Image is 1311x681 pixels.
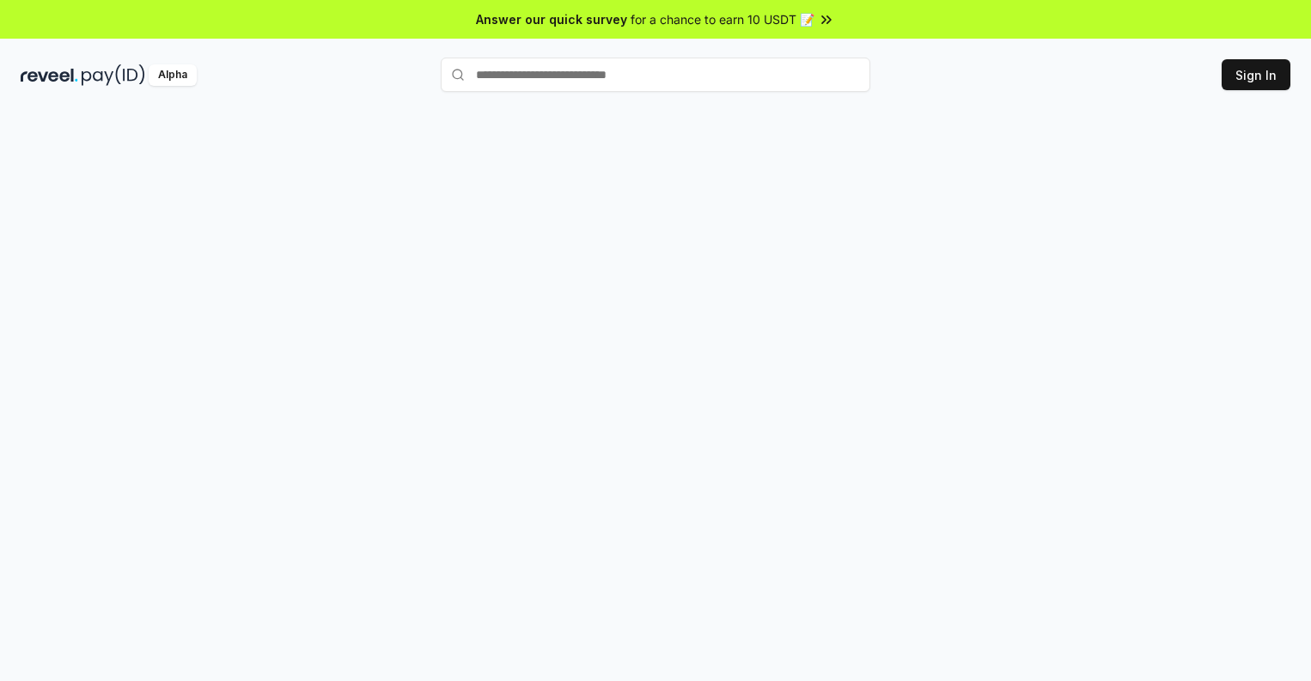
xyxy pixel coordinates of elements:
[82,64,145,86] img: pay_id
[21,64,78,86] img: reveel_dark
[1222,59,1290,90] button: Sign In
[476,10,627,28] span: Answer our quick survey
[149,64,197,86] div: Alpha
[631,10,814,28] span: for a chance to earn 10 USDT 📝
